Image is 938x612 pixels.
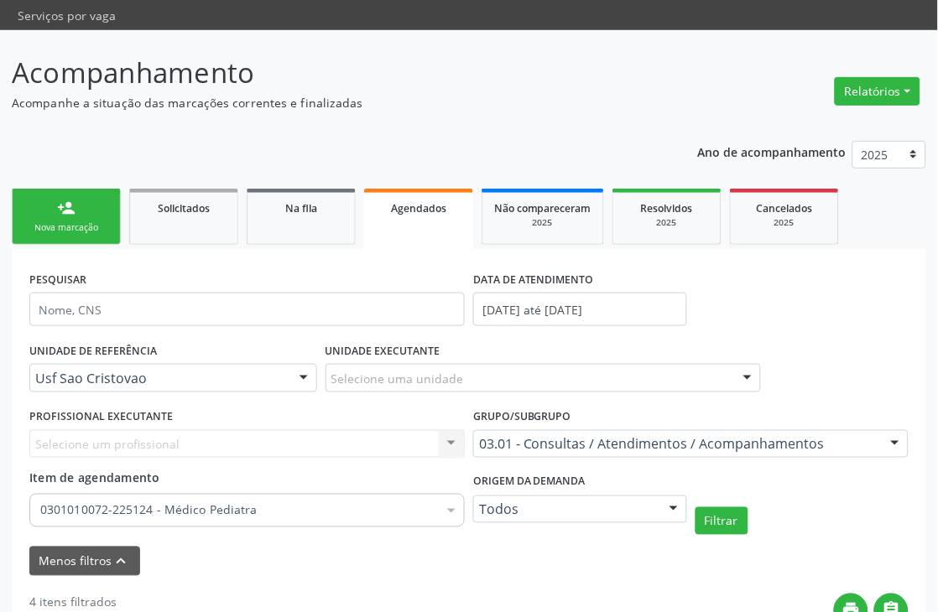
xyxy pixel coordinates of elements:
[473,293,687,326] input: Selecione um intervalo
[29,267,86,293] label: PESQUISAR
[12,94,652,112] p: Acompanhe a situação das marcações correntes e finalizadas
[696,507,748,536] button: Filtrar
[158,201,210,215] span: Solicitados
[57,199,76,217] div: person_add
[757,201,813,215] span: Cancelados
[29,338,157,364] label: UNIDADE DE REFERÊNCIA
[35,370,283,386] span: Usf Sao Cristovao
[24,221,108,234] div: Nova marcação
[29,547,140,576] button: Menos filtroskeyboard_arrow_up
[494,216,591,229] div: 2025
[40,502,437,519] span: 0301010072-225124 - Médico Pediatra
[835,77,920,106] button: Relatórios
[641,201,693,215] span: Resolvidos
[743,216,826,229] div: 2025
[29,470,160,486] span: Item de agendamento
[625,216,709,229] div: 2025
[473,469,586,495] label: Origem da demanda
[29,404,173,430] label: PROFISSIONAL EXECUTANTE
[12,52,652,94] p: Acompanhamento
[331,370,464,387] span: Selecione uma unidade
[698,141,847,162] p: Ano de acompanhamento
[285,201,317,215] span: Na fila
[6,1,128,30] a: Serviços por vaga
[494,201,591,215] span: Não compareceram
[326,338,440,364] label: UNIDADE EXECUTANTE
[112,552,131,571] i: keyboard_arrow_up
[479,436,874,453] span: 03.01 - Consultas / Atendimentos / Acompanhamentos
[473,404,571,430] label: Grupo/Subgrupo
[473,267,594,293] label: DATA DE ATENDIMENTO
[479,501,653,518] span: Todos
[29,594,208,611] div: 4 itens filtrados
[29,293,465,326] input: Nome, CNS
[391,201,446,215] span: Agendados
